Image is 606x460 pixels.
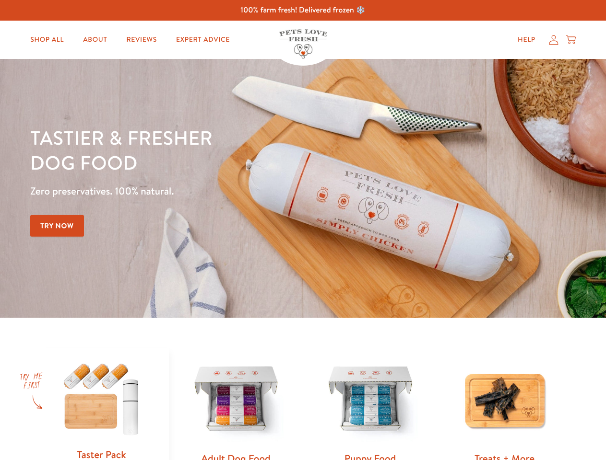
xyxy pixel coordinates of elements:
a: Try Now [30,215,84,237]
a: Help [510,30,543,49]
p: Zero preservatives. 100% natural. [30,183,394,200]
a: Shop All [23,30,71,49]
img: Pets Love Fresh [279,29,327,58]
h1: Tastier & fresher dog food [30,125,394,175]
a: Reviews [119,30,164,49]
a: About [75,30,115,49]
a: Expert Advice [168,30,238,49]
